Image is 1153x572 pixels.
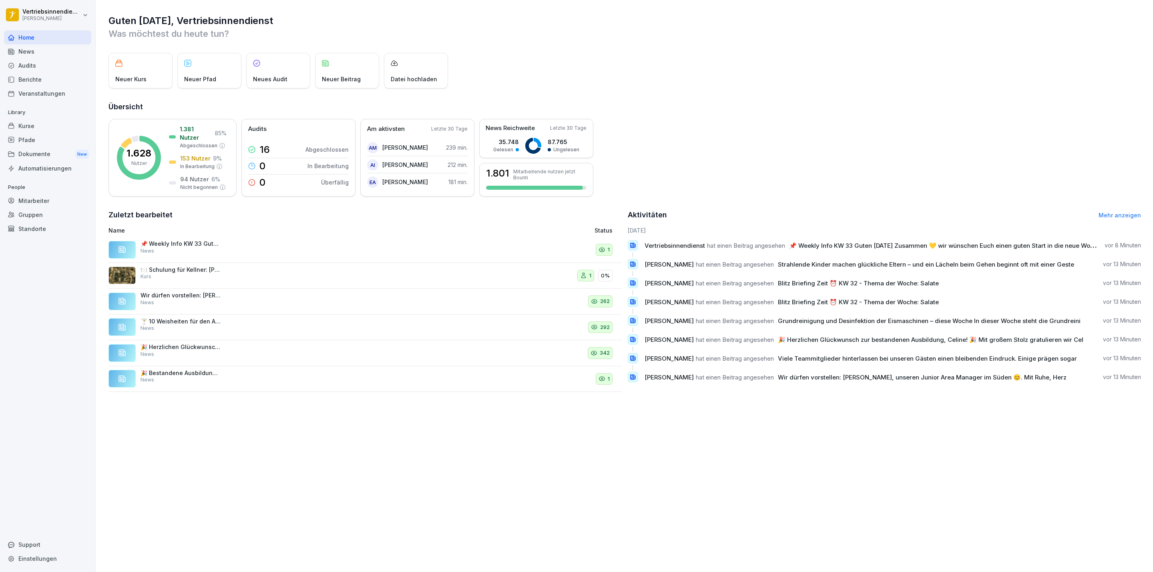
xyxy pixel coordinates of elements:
[259,145,270,155] p: 16
[4,194,91,208] a: Mitarbeiter
[778,355,1077,362] span: Viele Teammitglieder hinterlassen bei unseren Gästen einen bleibenden Eindruck. Einige prägen sogar
[778,261,1074,268] span: Strahlende Kinder machen glückliche Eltern – und ein Lächeln beim Gehen beginnt oft mit einer Geste
[307,162,349,170] p: In Bearbeitung
[259,161,265,171] p: 0
[22,16,81,21] p: [PERSON_NAME]
[600,297,610,305] p: 262
[4,44,91,58] div: News
[4,222,91,236] a: Standorte
[141,273,151,280] p: Kurs
[127,149,151,158] p: 1.628
[553,146,579,153] p: Ungelesen
[4,119,91,133] div: Kurse
[213,154,222,163] p: 9 %
[108,237,622,263] a: 📌 Weekly Info KW 33 Guten [DATE] Zusammen 💛 wir wünschen Euch einen guten Start in die neue Woche...
[645,336,694,343] span: [PERSON_NAME]
[446,143,468,152] p: 239 min.
[589,272,591,280] p: 1
[778,298,939,306] span: Blitz Briefing Zeit ⏰ KW 32 - Thema der Woche: Salate
[108,101,1141,112] h2: Übersicht
[4,208,91,222] a: Gruppen
[550,124,587,132] p: Letzte 30 Tage
[778,317,1081,325] span: Grundreinigung und Desinfektion der Eismaschinen – diese Woche In dieser Woche steht die Grundreini
[493,146,513,153] p: Gelesen
[448,178,468,186] p: 181 min.
[108,14,1141,27] h1: Guten [DATE], Vertriebsinnendienst
[645,261,694,268] span: [PERSON_NAME]
[696,279,774,287] span: hat einen Beitrag angesehen
[4,181,91,194] p: People
[645,242,705,249] span: Vertriebsinnendienst
[4,30,91,44] div: Home
[486,124,535,133] p: News Reichweite
[628,209,667,221] h2: Aktivitäten
[4,106,91,119] p: Library
[108,340,622,366] a: 🎉 Herzlichen Glückwunsch zur bestandenen Ausbildung, Celine! 🎉 Mit großem Stolz gratulieren wir [...
[180,125,212,142] p: 1.381 Nutzer
[707,242,785,249] span: hat einen Beitrag angesehen
[22,8,81,15] p: Vertriebsinnendienst
[382,161,428,169] p: [PERSON_NAME]
[4,133,91,147] a: Pfade
[696,336,774,343] span: hat einen Beitrag angesehen
[513,169,587,181] p: Mitarbeitende nutzen jetzt Bounti
[108,366,622,392] a: 🎉 Bestandene Ausbildung – Herzlichen Glückwunsch! 🎉 Wir gratulieren [PERSON_NAME] ganz herzlich z...
[4,58,91,72] a: Audits
[431,125,468,132] p: Letzte 30 Tage
[141,299,154,306] p: News
[180,142,217,149] p: Abgeschlossen
[600,349,610,357] p: 342
[108,226,438,235] p: Name
[108,267,136,284] img: c6pxyn0tmrqwj4a1jbcqb86l.png
[108,27,1141,40] p: Was möchtest du heute tun?
[1105,241,1141,249] p: vor 8 Minuten
[789,242,1110,249] span: 📌 Weekly Info KW 33 Guten [DATE] Zusammen 💛 wir wünschen Euch einen guten Start in die neue Woche 💛
[4,86,91,100] div: Veranstaltungen
[4,147,91,162] a: DokumenteNew
[1103,373,1141,381] p: vor 13 Minuten
[367,142,378,153] div: AM
[1103,317,1141,325] p: vor 13 Minuten
[600,323,610,331] p: 292
[141,351,154,358] p: News
[253,75,287,83] p: Neues Audit
[180,184,218,191] p: Nicht begonnen
[548,138,579,146] p: 87.765
[141,266,221,273] p: 🍽️ Schulung für Kellner: [PERSON_NAME]
[645,355,694,362] span: [PERSON_NAME]
[382,143,428,152] p: [PERSON_NAME]
[215,129,227,137] p: 85 %
[448,161,468,169] p: 212 min.
[180,163,215,170] p: In Bearbeitung
[608,246,610,254] p: 1
[4,72,91,86] a: Berichte
[778,373,1067,381] span: Wir dürfen vorstellen: [PERSON_NAME], unseren Junior Area Manager im Süden 😊. Mit Ruhe, Herz
[141,247,154,255] p: News
[696,373,774,381] span: hat einen Beitrag angesehen
[141,318,221,325] p: 🍸 10 Weisheiten für den Aperitif-Verkauf 1. „Starte das Erlebnis – und binde den [PERSON_NAME] em...
[108,263,622,289] a: 🍽️ Schulung für Kellner: [PERSON_NAME]Kurs10%
[305,145,349,154] p: Abgeschlossen
[141,369,221,377] p: 🎉 Bestandene Ausbildung – Herzlichen Glückwunsch! 🎉 Wir gratulieren [PERSON_NAME] ganz herzlich z...
[696,261,774,268] span: hat einen Beitrag angesehen
[4,538,91,552] div: Support
[382,178,428,186] p: [PERSON_NAME]
[1103,354,1141,362] p: vor 13 Minuten
[141,376,154,383] p: News
[4,147,91,162] div: Dokumente
[1103,335,1141,343] p: vor 13 Minuten
[259,178,265,187] p: 0
[645,279,694,287] span: [PERSON_NAME]
[184,75,216,83] p: Neuer Pfad
[4,161,91,175] a: Automatisierungen
[595,226,613,235] p: Status
[141,343,221,351] p: 🎉 Herzlichen Glückwunsch zur bestandenen Ausbildung, Celine! 🎉 Mit großem Stolz gratulieren wir [...
[180,175,209,183] p: 94 Nutzer
[322,75,361,83] p: Neuer Beitrag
